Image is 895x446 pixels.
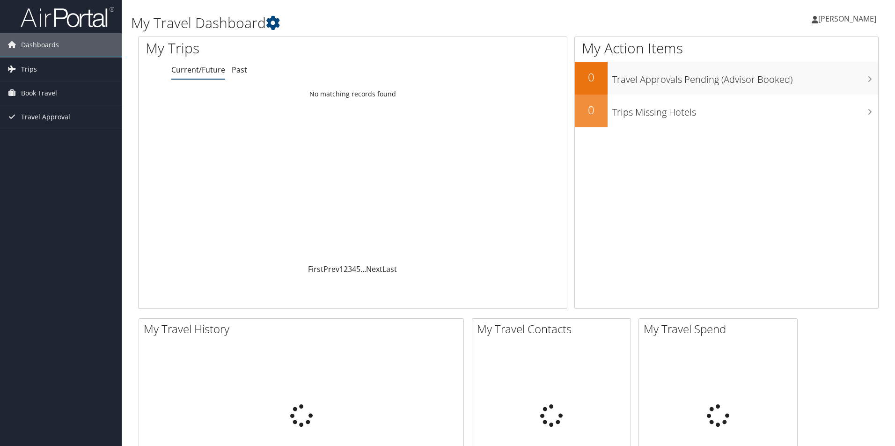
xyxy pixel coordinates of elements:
[139,86,567,102] td: No matching records found
[21,81,57,105] span: Book Travel
[575,95,878,127] a: 0Trips Missing Hotels
[144,321,463,337] h2: My Travel History
[348,264,352,274] a: 3
[21,6,114,28] img: airportal-logo.png
[575,102,608,118] h2: 0
[644,321,797,337] h2: My Travel Spend
[21,105,70,129] span: Travel Approval
[575,69,608,85] h2: 0
[382,264,397,274] a: Last
[323,264,339,274] a: Prev
[131,13,634,33] h1: My Travel Dashboard
[146,38,381,58] h1: My Trips
[360,264,366,274] span: …
[612,68,878,86] h3: Travel Approvals Pending (Advisor Booked)
[575,38,878,58] h1: My Action Items
[575,62,878,95] a: 0Travel Approvals Pending (Advisor Booked)
[818,14,876,24] span: [PERSON_NAME]
[344,264,348,274] a: 2
[308,264,323,274] a: First
[812,5,886,33] a: [PERSON_NAME]
[21,33,59,57] span: Dashboards
[339,264,344,274] a: 1
[366,264,382,274] a: Next
[477,321,631,337] h2: My Travel Contacts
[356,264,360,274] a: 5
[171,65,225,75] a: Current/Future
[352,264,356,274] a: 4
[232,65,247,75] a: Past
[21,58,37,81] span: Trips
[612,101,878,119] h3: Trips Missing Hotels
